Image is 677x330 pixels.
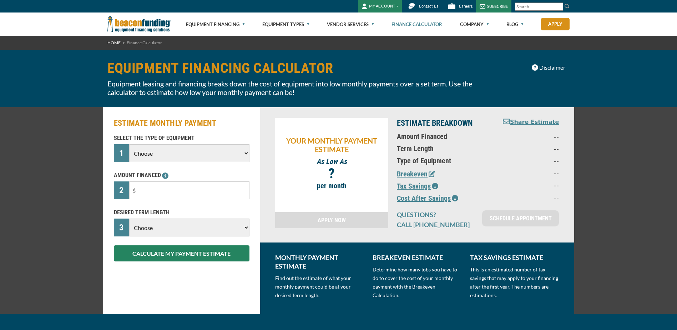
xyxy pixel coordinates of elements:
[114,118,249,129] h2: ESTIMATE MONTHLY PAYMENT
[279,181,385,190] p: per month
[515,2,563,11] input: Search
[419,4,438,9] span: Contact Us
[373,253,461,262] p: BREAKEVEN ESTIMATE
[275,274,364,300] p: Find out the estimate of what your monthly payment could be at your desired term length.
[539,63,565,72] span: Disclaimer
[397,118,488,129] p: ESTIMATE BREAKDOWN
[496,181,559,189] p: --
[397,156,488,165] p: Type of Equipment
[275,212,389,228] a: APPLY NOW
[107,61,491,76] h1: EQUIPMENT FINANCING CALCULATOR
[129,181,249,199] input: $
[496,132,559,141] p: --
[114,208,249,217] p: DESIRED TERM LENGTH
[496,193,559,201] p: --
[470,265,559,300] p: This is an estimated number of tax savings that may apply to your financing after the first year....
[397,220,474,229] p: CALL [PHONE_NUMBER]
[397,144,488,153] p: Term Length
[114,219,130,236] div: 3
[460,13,489,36] a: Company
[279,136,385,154] p: YOUR MONTHLY PAYMENT ESTIMATE
[127,40,162,45] span: Finance Calculator
[186,13,245,36] a: Equipment Financing
[397,169,435,179] button: Breakeven
[107,79,491,96] p: Equipment leasing and financing breaks down the cost of equipment into low monthly payments over ...
[327,13,374,36] a: Vendor Services
[397,193,458,204] button: Cost After Savings
[279,169,385,178] p: ?
[459,4,473,9] span: Careers
[114,134,249,142] p: SELECT THE TYPE OF EQUIPMENT
[114,245,249,261] button: CALCULATE MY PAYMENT ESTIMATE
[397,210,474,219] p: QUESTIONS?
[503,118,559,127] button: Share Estimate
[114,181,130,199] div: 2
[527,61,570,74] button: Disclaimer
[262,13,309,36] a: Equipment Types
[397,132,488,141] p: Amount Financed
[564,3,570,9] img: Search
[470,253,559,262] p: TAX SAVINGS ESTIMATE
[556,4,561,10] a: Clear search text
[496,169,559,177] p: --
[107,12,171,36] img: Beacon Funding Corporation logo
[373,265,461,300] p: Determine how many jobs you have to do to cover the cost of your monthly payment with the Breakev...
[397,181,438,191] button: Tax Savings
[482,210,559,226] a: SCHEDULE APPOINTMENT
[496,156,559,165] p: --
[391,13,442,36] a: Finance Calculator
[506,13,524,36] a: Blog
[275,253,364,270] p: MONTHLY PAYMENT ESTIMATE
[107,40,121,45] a: HOME
[541,18,570,30] a: Apply
[114,171,249,180] p: AMOUNT FINANCED
[496,144,559,153] p: --
[279,157,385,166] p: As Low As
[114,144,130,162] div: 1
